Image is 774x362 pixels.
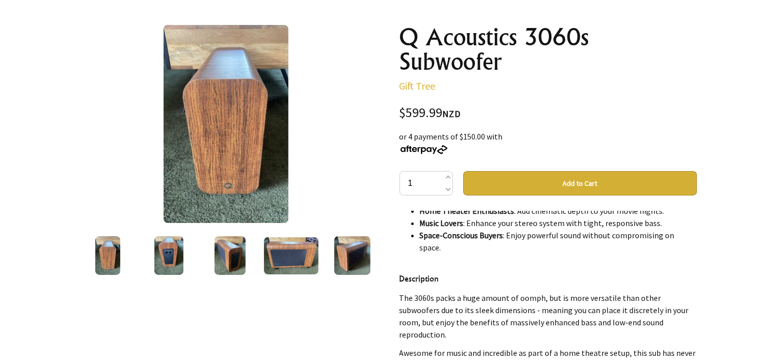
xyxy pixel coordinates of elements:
[420,205,697,217] li: : Add cinematic depth to your movie nights.
[443,108,461,120] span: NZD
[399,79,436,92] a: Gift Tree
[420,229,697,254] li: : Enjoy powerful sound without compromising on space.
[420,217,697,229] li: : Enhance your stereo system with tight, responsive bass.
[399,25,697,74] h1: Q Acoustics 3060s Subwoofer
[399,272,697,285] h4: Description
[463,171,697,196] button: Add to Cart
[95,236,120,275] img: Q Acoustics 3060s Subwoofer
[154,236,183,275] img: Q Acoustics 3060s Subwoofer
[399,106,697,120] div: $599.99
[420,206,515,216] strong: Home Theater Enthusiasts
[399,292,697,341] p: The 3060s packs a huge amount of oomph, but is more versatile than other subwoofers due to its sl...
[399,130,697,155] div: or 4 payments of $150.00 with
[264,237,319,274] img: Q Acoustics 3060s Subwoofer
[399,145,448,154] img: Afterpay
[164,25,288,223] img: Q Acoustics 3060s Subwoofer
[420,218,464,228] strong: Music Lovers
[215,236,246,275] img: Q Acoustics 3060s Subwoofer
[334,236,371,275] img: Q Acoustics 3060s Subwoofer
[420,230,503,240] strong: Space-Conscious Buyers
